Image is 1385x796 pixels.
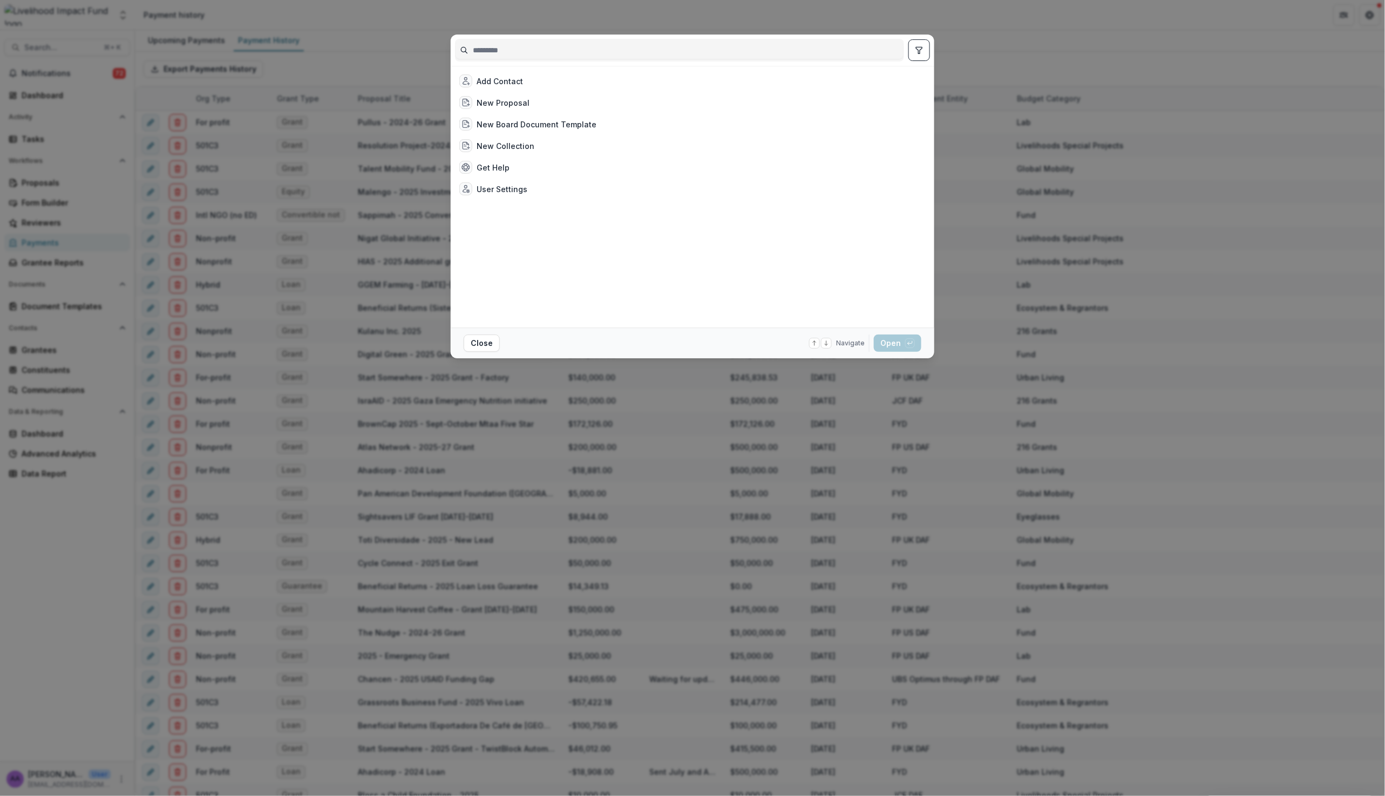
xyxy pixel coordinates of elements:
button: Open [874,335,921,352]
div: User Settings [477,183,527,195]
span: Navigate [836,338,865,348]
div: New Board Document Template [477,119,596,130]
div: Get Help [477,162,510,173]
div: New Proposal [477,97,529,108]
div: New Collection [477,140,534,152]
div: Add Contact [477,76,523,87]
button: toggle filters [908,39,930,61]
button: Close [464,335,500,352]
